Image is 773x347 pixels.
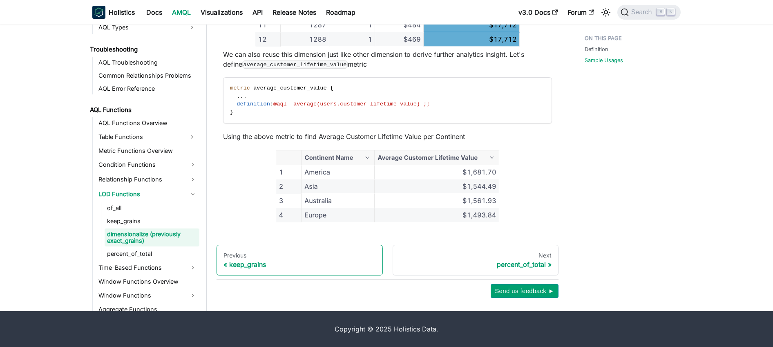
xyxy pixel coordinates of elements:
a: Previouskeep_grains [217,245,383,276]
span: . [237,93,240,99]
a: AQL Functions [87,104,199,116]
span: . [240,93,244,99]
kbd: ⌘ [657,8,665,16]
a: of_all [105,202,199,214]
div: percent_of_total [400,260,552,269]
a: Docs [141,6,167,19]
code: average_customer_lifetime_value [242,60,348,69]
span: metric [230,85,250,91]
span: average_customer_value [253,85,326,91]
a: Aggregate Functions (Aggregators) [96,304,199,322]
span: : [270,101,273,107]
a: v3.0 Docs [514,6,563,19]
img: exact-grains-2.png [276,150,500,223]
span: } [230,109,233,115]
button: Switch between dark and light mode (currently light mode) [599,6,612,19]
a: dimensionalize (previously exact_grains) [105,228,199,246]
a: Release Notes [268,6,321,19]
span: Search [629,9,657,16]
a: AQL Error Reference [96,83,199,94]
a: Troubleshooting [87,44,199,55]
button: Send us feedback ► [491,284,559,298]
a: Time-Based Functions [96,261,199,274]
span: { [330,85,333,91]
div: keep_grains [223,260,376,269]
a: Definition [585,45,608,53]
span: @aql average(users.customer_lifetime_value) ;; [273,101,430,107]
b: Holistics [109,7,135,17]
a: Metric Functions Overview [96,145,199,157]
span: . [244,93,247,99]
p: We can also reuse this dimension just like other dimension to derive further analytics insight. L... [223,49,552,69]
a: AMQL [167,6,196,19]
a: AQL Types [96,21,185,34]
a: Forum [563,6,599,19]
nav: Docs pages [217,245,559,276]
a: percent_of_total [105,248,199,260]
a: Table Functions [96,130,185,143]
a: Roadmap [321,6,360,19]
div: Next [400,252,552,259]
a: Sample Usages [585,56,623,64]
a: Visualizations [196,6,248,19]
a: Relationship Functions [96,173,199,186]
button: Expand sidebar category 'AQL Types' [185,21,199,34]
a: Window Functions Overview [96,276,199,287]
button: Expand sidebar category 'Table Functions' [185,130,199,143]
p: Using the above metric to find Average Customer Lifetime Value per Continent [223,132,552,141]
span: Send us feedback ► [495,286,554,296]
a: Window Functions [96,289,199,302]
a: LOD Functions [96,188,199,201]
a: AQL Troubleshooting [96,57,199,68]
a: API [248,6,268,19]
a: Nextpercent_of_total [393,245,559,276]
a: keep_grains [105,215,199,227]
div: Previous [223,252,376,259]
a: HolisticsHolistics [92,6,135,19]
a: Common Relationships Problems [96,70,199,81]
a: Condition Functions [96,158,199,171]
kbd: K [667,8,675,16]
button: Search (Command+K) [617,5,681,20]
div: Copyright © 2025 Holistics Data. [127,324,646,334]
img: Holistics [92,6,105,19]
span: definition [237,101,270,107]
a: AQL Functions Overview [96,117,199,129]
